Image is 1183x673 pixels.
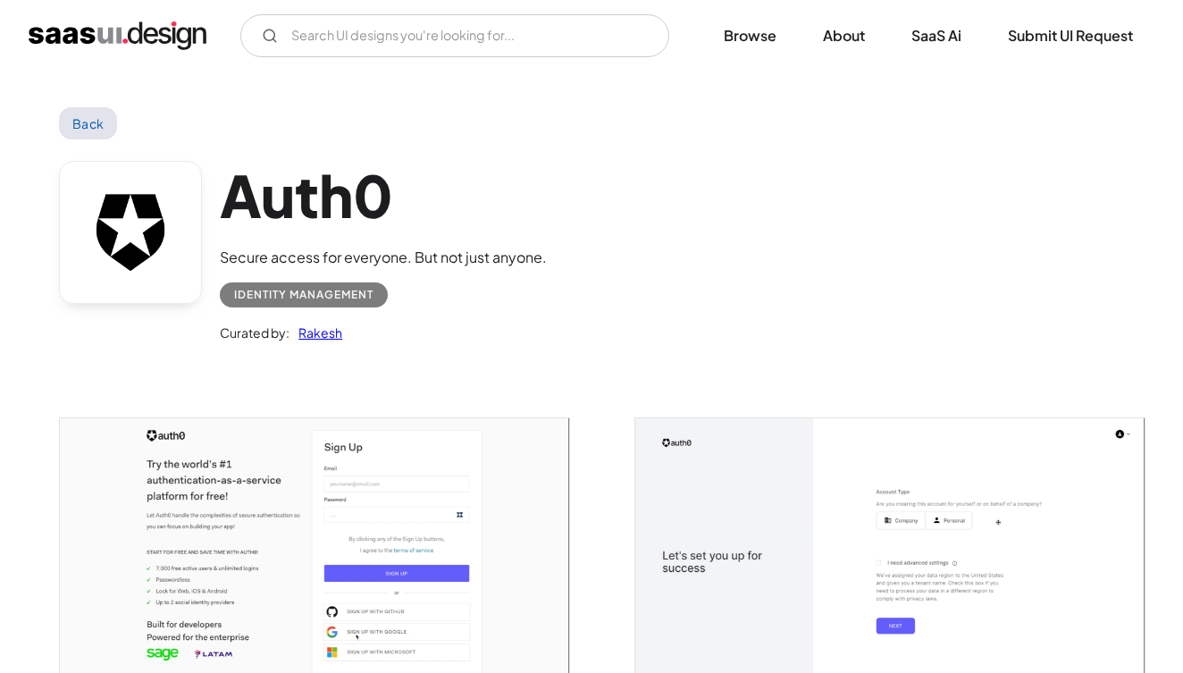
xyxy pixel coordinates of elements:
a: Back [59,107,117,139]
a: Rakesh [289,322,342,343]
a: home [29,21,206,50]
form: Email Form [240,14,669,57]
a: Browse [702,16,798,55]
a: Submit UI Request [986,16,1154,55]
input: Search UI designs you're looking for... [240,14,669,57]
div: Secure access for everyone. But not just anyone. [220,247,547,268]
div: Identity Management [234,284,373,306]
h1: Auth0 [220,161,547,230]
a: About [801,16,886,55]
a: SaaS Ai [890,16,983,55]
div: Curated by: [220,322,289,343]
